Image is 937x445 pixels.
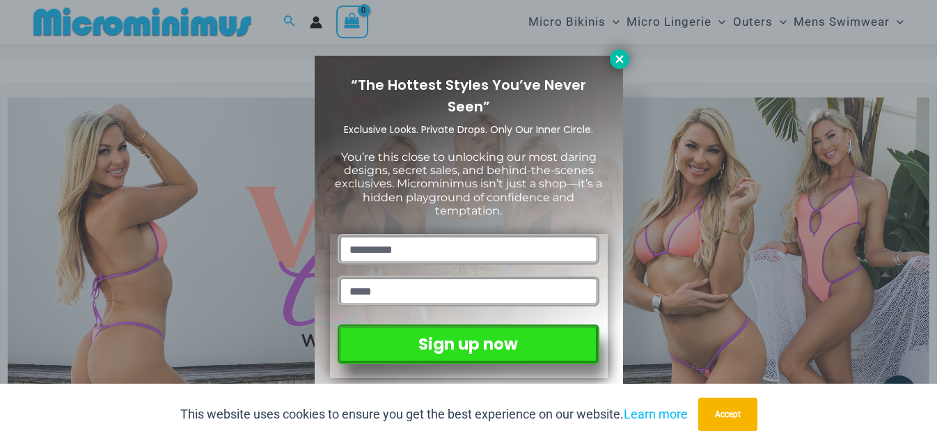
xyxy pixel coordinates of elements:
span: Exclusive Looks. Private Drops. Only Our Inner Circle. [344,123,593,136]
button: Close [610,49,629,69]
button: Sign up now [338,325,599,364]
span: “The Hottest Styles You’ve Never Seen” [351,75,586,116]
button: Accept [698,398,757,431]
a: Learn more [624,407,688,421]
p: This website uses cookies to ensure you get the best experience on our website. [180,404,688,425]
span: You’re this close to unlocking our most daring designs, secret sales, and behind-the-scenes exclu... [335,150,602,217]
